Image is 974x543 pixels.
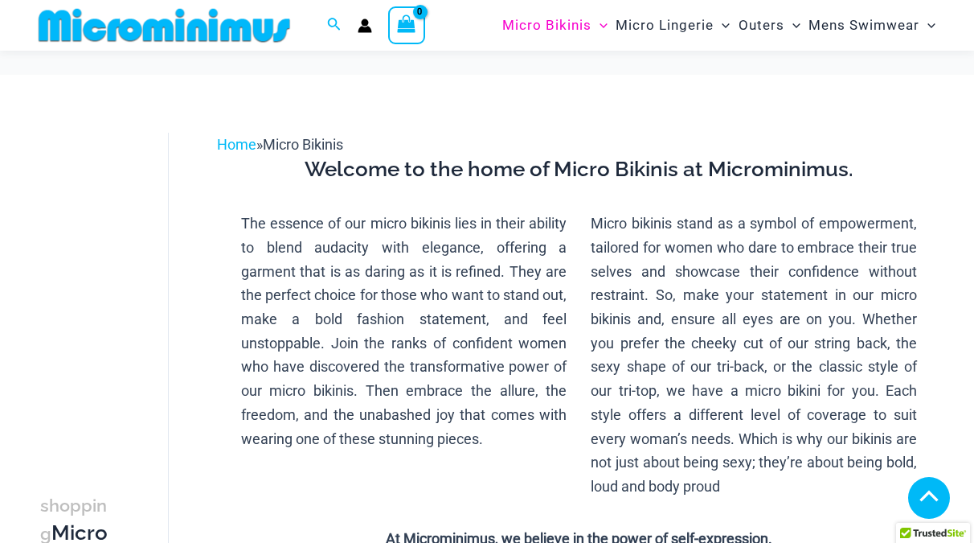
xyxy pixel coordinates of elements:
[739,5,784,46] span: Outers
[217,136,343,153] span: »
[496,2,942,48] nav: Site Navigation
[612,5,734,46] a: Micro LingerieMenu ToggleMenu Toggle
[229,156,929,183] h3: Welcome to the home of Micro Bikinis at Microminimus.
[919,5,935,46] span: Menu Toggle
[263,136,343,153] span: Micro Bikinis
[498,5,612,46] a: Micro BikinisMenu ToggleMenu Toggle
[241,212,567,450] p: The essence of our micro bikinis lies in their ability to blend audacity with elegance, offering ...
[358,19,372,33] a: Account icon link
[784,5,800,46] span: Menu Toggle
[591,5,608,46] span: Menu Toggle
[388,6,425,43] a: View Shopping Cart, empty
[808,5,919,46] span: Mens Swimwear
[32,7,297,43] img: MM SHOP LOGO FLAT
[327,15,342,35] a: Search icon link
[40,120,185,442] iframe: TrustedSite Certified
[735,5,804,46] a: OutersMenu ToggleMenu Toggle
[217,136,256,153] a: Home
[591,212,917,498] p: Micro bikinis stand as a symbol of empowerment, tailored for women who dare to embrace their true...
[502,5,591,46] span: Micro Bikinis
[616,5,714,46] span: Micro Lingerie
[714,5,730,46] span: Menu Toggle
[804,5,939,46] a: Mens SwimwearMenu ToggleMenu Toggle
